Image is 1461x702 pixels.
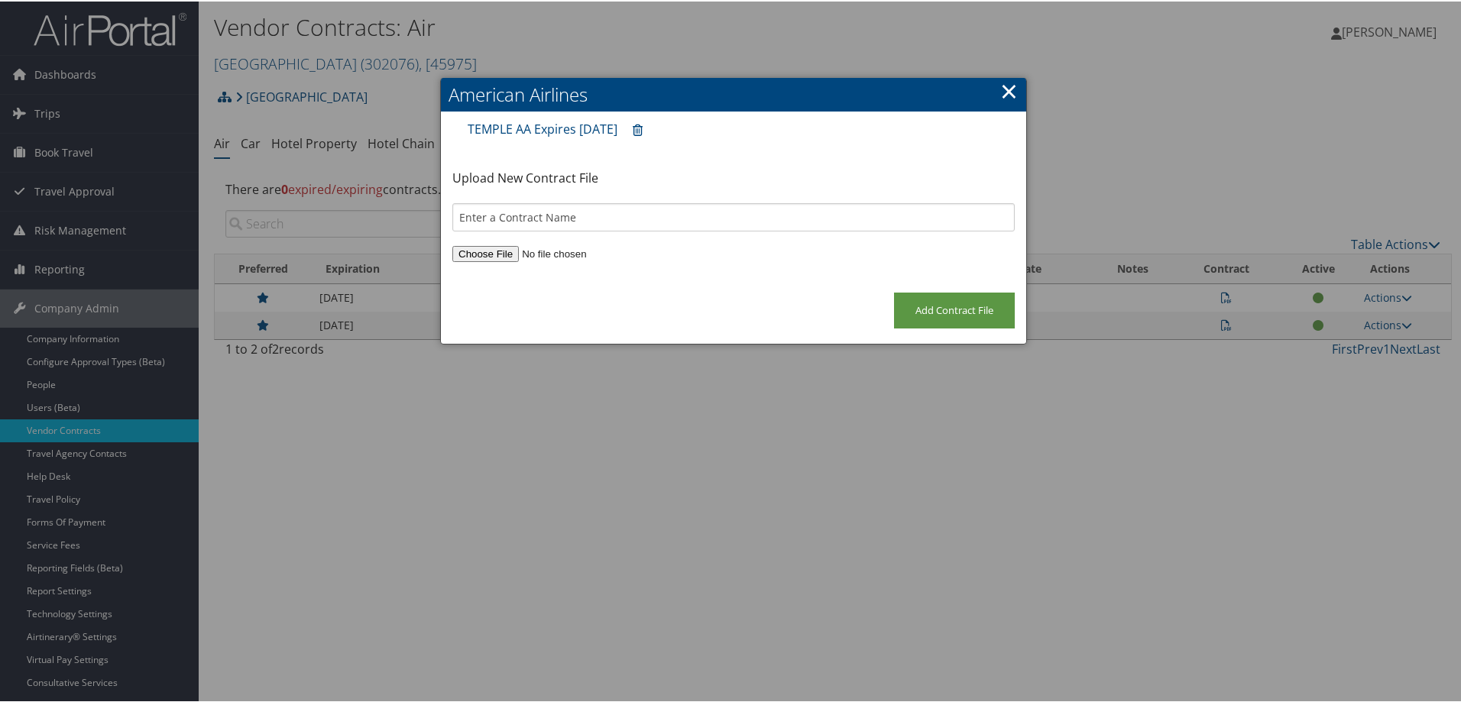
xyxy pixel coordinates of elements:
[625,115,650,143] a: Remove contract
[452,202,1015,230] input: Enter a Contract Name
[468,119,617,136] a: TEMPLE AA Expires [DATE]
[441,76,1026,110] h2: American Airlines
[452,167,1015,187] p: Upload New Contract File
[894,291,1015,327] input: Add Contract File
[1000,74,1018,105] a: ×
